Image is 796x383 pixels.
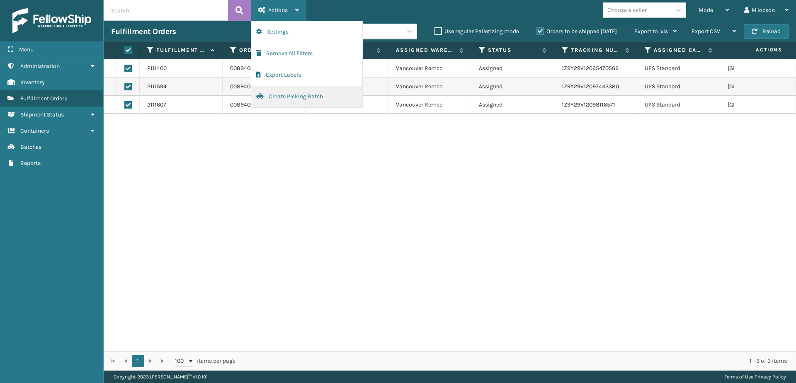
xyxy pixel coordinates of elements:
td: Vancouver Remco [388,78,471,96]
td: Vancouver Remco [388,59,471,78]
span: Fulfillment Orders [20,95,67,102]
label: Status [488,46,538,54]
span: Administration [20,63,60,70]
label: Order Number [239,46,289,54]
h3: Fulfillment Orders [111,27,176,36]
span: Batches [20,143,41,150]
span: Actions [730,43,787,57]
span: 100 [175,357,187,365]
span: Reports [20,160,41,167]
td: Vancouver Remco [388,96,471,114]
span: items per page [175,355,235,367]
label: Orders to be shipped [DATE] [536,28,617,35]
td: UPS Standard [637,78,720,96]
button: Reload [744,24,789,39]
div: | [725,371,786,383]
div: 1 - 3 of 3 items [247,357,787,365]
span: Actions [268,7,288,14]
a: 1Z9Y29V12097443380 [562,83,619,90]
button: Remove All Filters [251,43,362,64]
a: 2111607 [147,101,166,109]
span: Export to .xls [634,28,668,35]
button: Export Labels [251,64,362,86]
label: Assigned Warehouse [396,46,455,54]
label: Tracking Number [571,46,621,54]
button: Settings [251,21,362,43]
a: 1Z9Y29V12095470569 [562,65,619,72]
a: Terms of Use [725,374,753,380]
td: UPS Standard [637,96,720,114]
td: Assigned [471,96,554,114]
td: Assigned [471,78,554,96]
div: Choose a seller [607,6,647,15]
a: 1 [132,355,144,367]
span: Mode [699,7,713,14]
a: 1Z9Y29V12098116571 [562,101,615,108]
td: 00894005585400 [223,59,306,78]
td: 00894005586547 [223,78,306,96]
span: Inventory [20,79,45,86]
span: Menu [19,46,34,53]
a: 2111594 [147,82,167,91]
td: 00894005586797 [223,96,306,114]
a: Privacy Policy [755,374,786,380]
img: logo [12,8,91,33]
span: Export CSV [692,28,720,35]
p: Copyright 2023 [PERSON_NAME]™ v 1.0.191 [114,371,208,383]
button: Create Picking Batch [251,86,362,107]
span: Containers [20,127,49,134]
td: Assigned [471,59,554,78]
label: Use regular Palletizing mode [434,28,519,35]
label: Assigned Carrier Service [654,46,704,54]
label: Fulfillment Order Id [156,46,206,54]
a: 2111400 [147,64,167,73]
span: Shipment Status [20,111,64,118]
td: UPS Standard [637,59,720,78]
